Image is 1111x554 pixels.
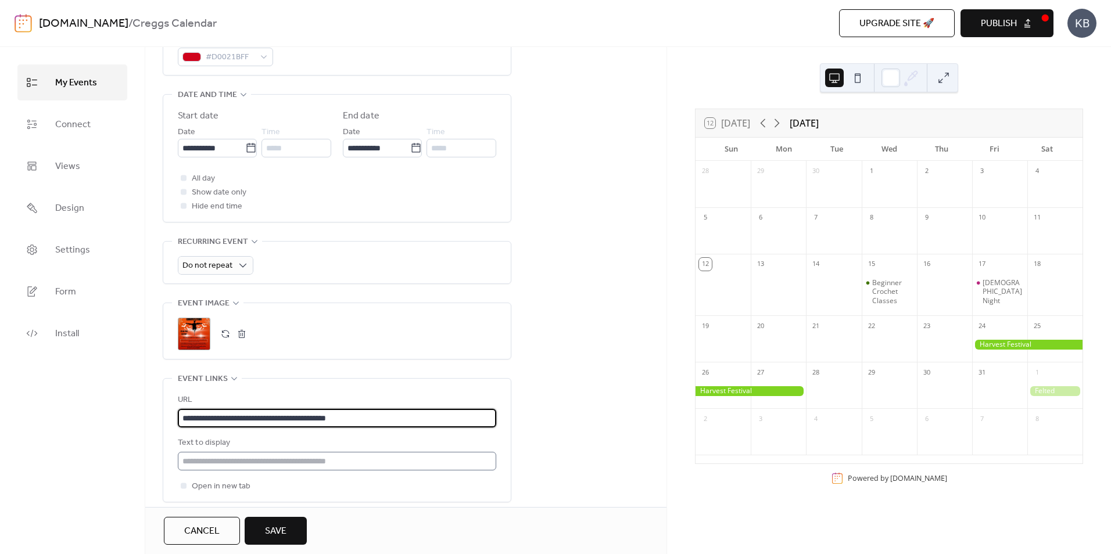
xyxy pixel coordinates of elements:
span: #D0021BFF [206,51,255,64]
div: Beginner Crochet Classes [872,278,912,305]
a: My Events [17,64,127,100]
div: 17 [976,258,988,271]
div: 25 [1031,319,1044,332]
div: Mon [758,138,811,161]
div: 29 [865,366,878,379]
button: Save [245,517,307,545]
div: 7 [976,412,988,425]
div: 13 [754,258,767,271]
span: My Events [55,74,97,92]
div: Harvest Festival [696,386,806,396]
a: Design [17,190,127,226]
b: / [128,13,132,35]
div: Tue [810,138,863,161]
button: Publish [961,9,1053,37]
div: Felted Handbag Workshop [1027,386,1083,396]
span: Time [261,125,280,139]
span: Design [55,199,84,218]
span: Event image [178,297,230,311]
a: Views [17,148,127,184]
span: Date and time [178,88,237,102]
span: Install [55,325,79,343]
span: Hide end time [192,200,242,214]
div: 8 [865,211,878,224]
div: 8 [1031,412,1044,425]
span: Save [265,524,286,538]
div: 29 [754,165,767,178]
div: [DEMOGRAPHIC_DATA] Night [983,278,1023,305]
div: Thu [915,138,968,161]
span: All day [192,172,215,186]
span: Show date only [192,186,246,200]
a: [DOMAIN_NAME] [39,13,128,35]
a: Connect [17,106,127,142]
div: 30 [920,366,933,379]
div: 21 [809,319,822,332]
div: 30 [809,165,822,178]
a: [DOMAIN_NAME] [890,473,947,483]
div: 14 [809,258,822,271]
div: 31 [976,366,988,379]
span: Do not repeat [182,258,232,274]
div: Sat [1020,138,1073,161]
div: 3 [754,412,767,425]
div: Powered by [848,473,947,483]
div: Start date [178,109,218,123]
div: 15 [865,258,878,271]
div: 2 [699,412,712,425]
span: Settings [55,241,90,260]
div: 28 [699,165,712,178]
div: 4 [1031,165,1044,178]
button: Upgrade site 🚀 [839,9,955,37]
div: 10 [976,211,988,224]
div: 6 [754,211,767,224]
a: Cancel [164,517,240,545]
span: Views [55,157,80,176]
div: 22 [865,319,878,332]
div: 20 [754,319,767,332]
div: Sun [705,138,758,161]
span: Publish [981,17,1017,31]
img: logo [15,14,32,33]
div: Text to display [178,436,494,450]
span: Upgrade site 🚀 [859,17,934,31]
span: Cancel [184,524,220,538]
a: Install [17,315,127,351]
span: Connect [55,116,91,134]
div: Harvest Festival [972,340,1083,350]
div: 4 [809,412,822,425]
div: 27 [754,366,767,379]
div: 23 [920,319,933,332]
div: 26 [699,366,712,379]
span: Date [343,125,360,139]
div: Fri [968,138,1021,161]
div: 2 [920,165,933,178]
div: 6 [920,412,933,425]
div: [DATE] [790,116,819,130]
div: 1 [1031,366,1044,379]
div: ; [178,318,210,350]
div: 5 [865,412,878,425]
span: Open in new tab [192,480,250,494]
div: Beginner Crochet Classes [862,278,917,305]
div: 9 [920,211,933,224]
div: Ladies Night [972,278,1027,305]
div: Wed [863,138,916,161]
span: Date [178,125,195,139]
span: Event links [178,372,228,386]
div: 11 [1031,211,1044,224]
div: 7 [809,211,822,224]
div: 5 [699,211,712,224]
div: 28 [809,366,822,379]
div: 3 [976,165,988,178]
a: Form [17,274,127,310]
span: Time [427,125,445,139]
div: 12 [699,258,712,271]
span: Recurring event [178,235,248,249]
div: 18 [1031,258,1044,271]
div: URL [178,393,494,407]
div: 1 [865,165,878,178]
div: End date [343,109,379,123]
b: Creggs Calendar [132,13,217,35]
div: 24 [976,319,988,332]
